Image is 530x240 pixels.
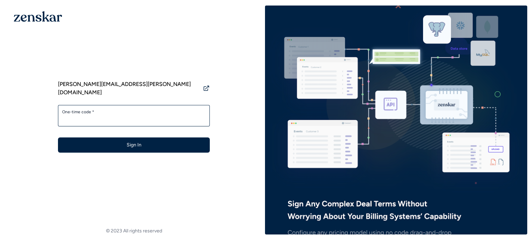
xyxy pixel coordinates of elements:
img: 1OGAJ2xQqyY4LXKgY66KYq0eOWRCkrZdAb3gUhuVAqdWPZE9SRJmCz+oDMSn4zDLXe31Ii730ItAGKgCKgCCgCikA4Av8PJUP... [14,11,62,22]
footer: © 2023 All rights reserved [3,228,265,234]
label: One-time code * [62,109,206,115]
button: Sign In [58,137,210,153]
span: [PERSON_NAME][EMAIL_ADDRESS][PERSON_NAME][DOMAIN_NAME] [58,80,200,97]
